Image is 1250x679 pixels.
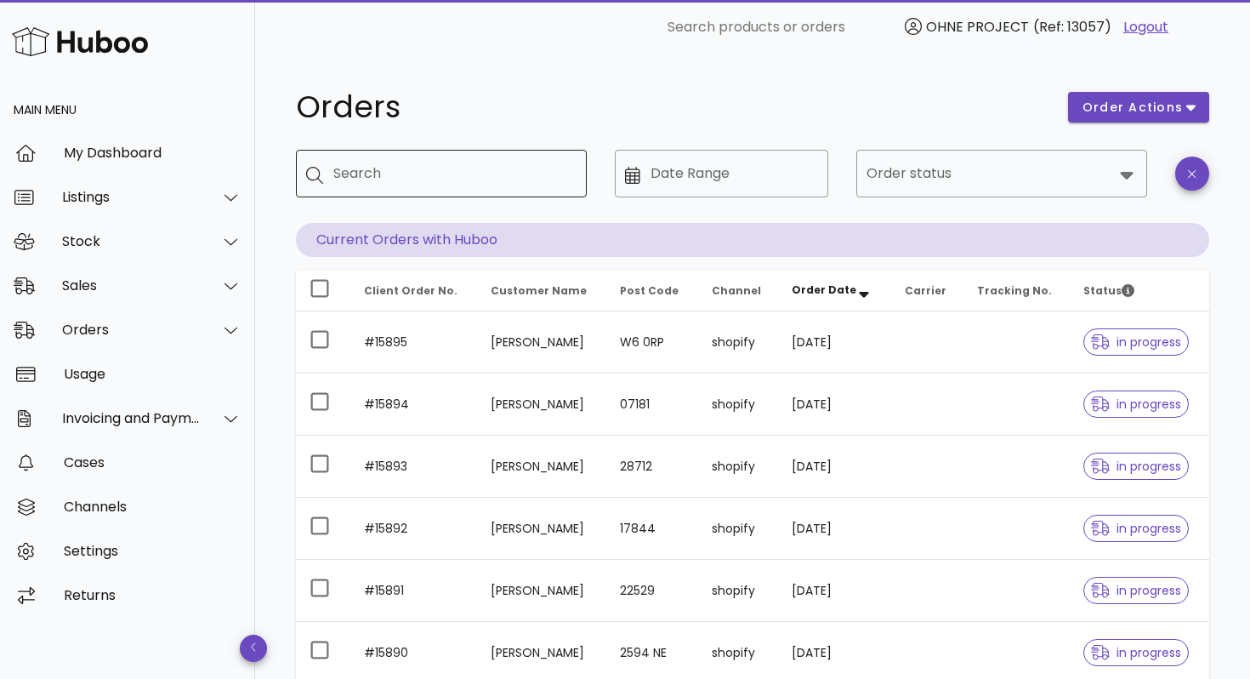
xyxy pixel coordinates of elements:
[792,282,856,297] span: Order Date
[712,283,761,298] span: Channel
[1070,271,1209,311] th: Status
[778,311,890,374] td: [DATE]
[698,271,778,311] th: Channel
[698,498,778,560] td: shopify
[64,543,241,559] div: Settings
[856,150,1147,197] div: Order status
[606,498,698,560] td: 17844
[350,436,477,498] td: #15893
[905,283,946,298] span: Carrier
[1091,460,1181,472] span: in progress
[1082,99,1184,117] span: order actions
[1091,647,1181,659] span: in progress
[296,92,1048,123] h1: Orders
[477,560,606,622] td: [PERSON_NAME]
[62,277,201,294] div: Sales
[62,189,201,205] div: Listings
[62,322,201,338] div: Orders
[1091,585,1181,596] span: in progress
[926,17,1029,37] span: OHNE PROJECT
[698,374,778,436] td: shopify
[62,233,201,249] div: Stock
[778,560,890,622] td: [DATE]
[477,311,606,374] td: [PERSON_NAME]
[606,374,698,436] td: 07181
[977,283,1052,298] span: Tracking No.
[1091,398,1181,410] span: in progress
[963,271,1071,311] th: Tracking No.
[350,311,477,374] td: #15895
[698,436,778,498] td: shopify
[491,283,587,298] span: Customer Name
[606,311,698,374] td: W6 0RP
[477,498,606,560] td: [PERSON_NAME]
[606,271,698,311] th: Post Code
[1091,522,1181,534] span: in progress
[64,366,241,382] div: Usage
[64,145,241,161] div: My Dashboard
[64,499,241,515] div: Channels
[350,374,477,436] td: #15894
[1091,336,1181,348] span: in progress
[778,498,890,560] td: [DATE]
[1123,17,1168,37] a: Logout
[1083,283,1134,298] span: Status
[1068,92,1209,123] button: order actions
[477,436,606,498] td: [PERSON_NAME]
[778,374,890,436] td: [DATE]
[698,311,778,374] td: shopify
[1033,17,1111,37] span: (Ref: 13057)
[698,560,778,622] td: shopify
[64,454,241,471] div: Cases
[778,436,890,498] td: [DATE]
[12,23,148,60] img: Huboo Logo
[350,560,477,622] td: #15891
[477,374,606,436] td: [PERSON_NAME]
[477,271,606,311] th: Customer Name
[62,410,201,426] div: Invoicing and Payments
[364,283,457,298] span: Client Order No.
[296,223,1209,257] p: Current Orders with Huboo
[778,271,890,311] th: Order Date: Sorted descending. Activate to remove sorting.
[620,283,679,298] span: Post Code
[350,271,477,311] th: Client Order No.
[891,271,963,311] th: Carrier
[64,587,241,603] div: Returns
[606,436,698,498] td: 28712
[350,498,477,560] td: #15892
[606,560,698,622] td: 22529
